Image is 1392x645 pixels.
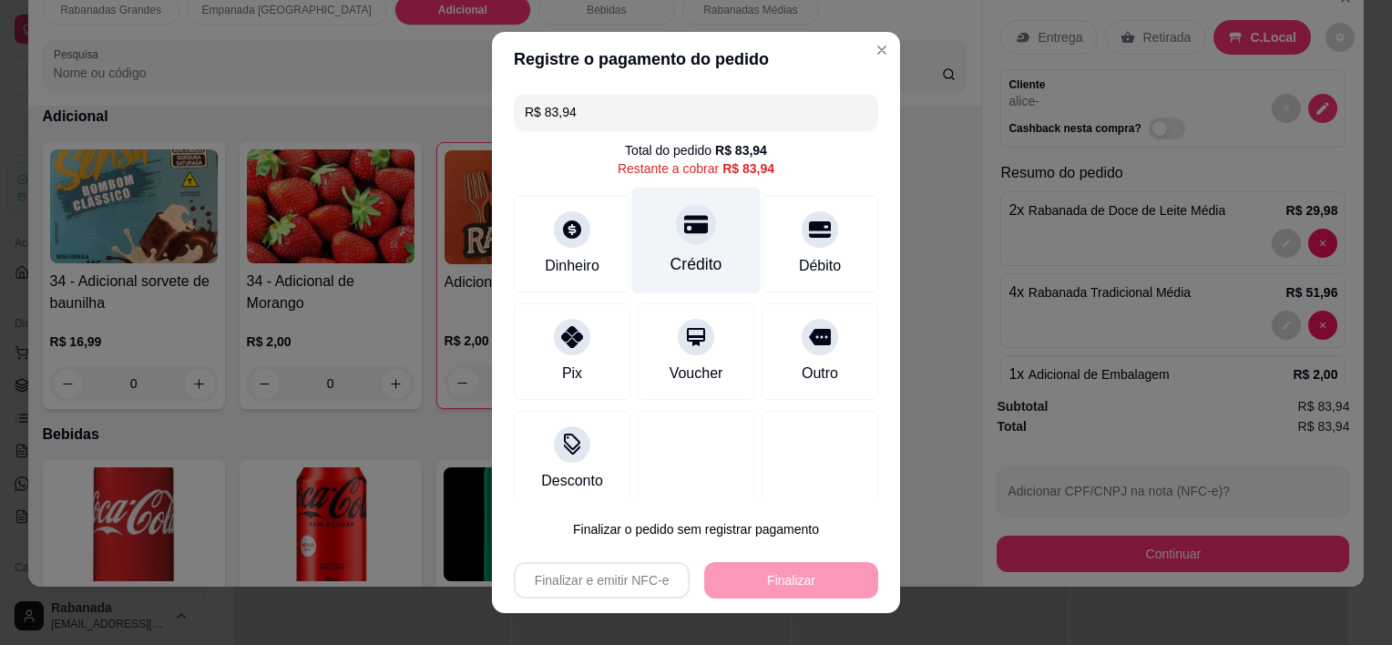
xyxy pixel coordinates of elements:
[799,255,841,277] div: Débito
[715,141,767,159] div: R$ 83,94
[492,32,900,87] header: Registre o pagamento do pedido
[670,363,723,384] div: Voucher
[514,511,878,548] button: Finalizar o pedido sem registrar pagamento
[867,36,896,65] button: Close
[525,94,867,130] input: Ex.: hambúrguer de cordeiro
[625,141,767,159] div: Total do pedido
[618,159,774,178] div: Restante a cobrar
[722,159,774,178] div: R$ 83,94
[802,363,838,384] div: Outro
[670,253,722,277] div: Crédito
[541,470,603,492] div: Desconto
[562,363,582,384] div: Pix
[545,255,599,277] div: Dinheiro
